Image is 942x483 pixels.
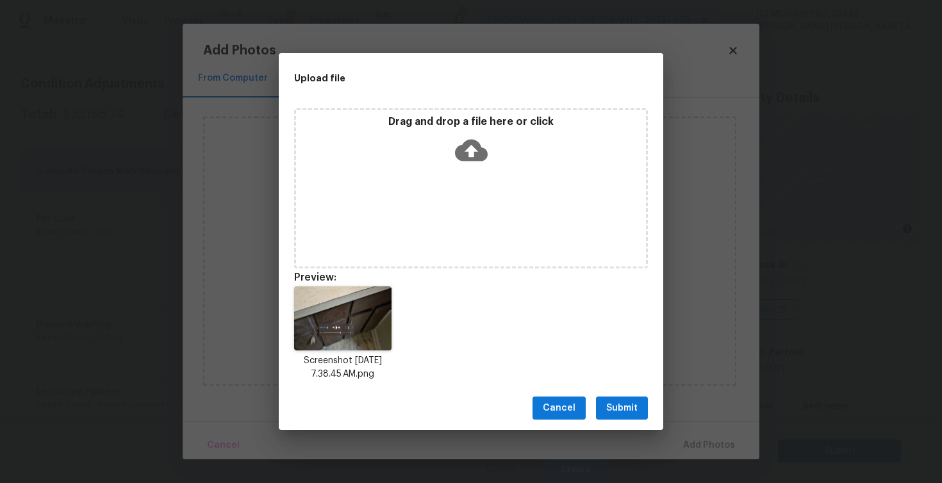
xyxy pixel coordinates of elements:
[543,400,575,416] span: Cancel
[294,354,392,381] p: Screenshot [DATE] 7.38.45 AM.png
[294,286,392,350] img: Dzu5Yymd2sUqAAAAAElFTkSuQmCC
[606,400,638,416] span: Submit
[294,71,590,85] h2: Upload file
[596,397,648,420] button: Submit
[533,397,586,420] button: Cancel
[296,115,646,129] p: Drag and drop a file here or click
